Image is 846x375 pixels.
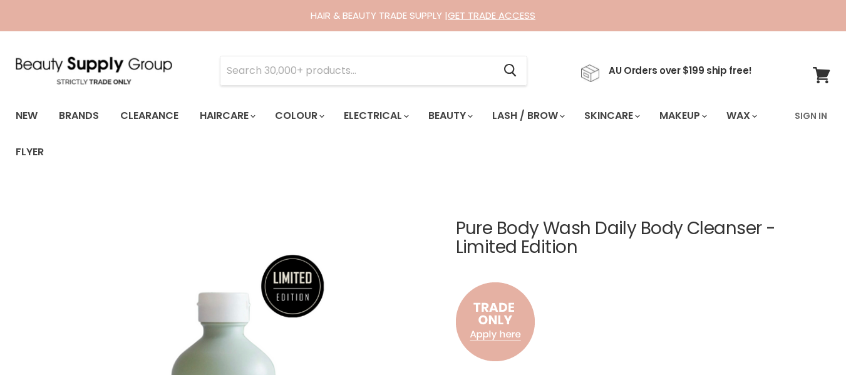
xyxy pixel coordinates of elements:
input: Search [220,56,493,85]
a: Haircare [190,103,263,129]
a: GET TRADE ACCESS [448,9,535,22]
a: Brands [49,103,108,129]
a: Wax [717,103,765,129]
a: Flyer [6,139,53,165]
ul: Main menu [6,98,787,170]
a: Clearance [111,103,188,129]
form: Product [220,56,527,86]
a: Lash / Brow [483,103,572,129]
a: Skincare [575,103,647,129]
button: Search [493,56,527,85]
img: to.png [456,270,535,374]
iframe: Gorgias live chat messenger [783,316,833,362]
a: New [6,103,47,129]
a: Colour [266,103,332,129]
a: Sign In [787,103,835,129]
a: Makeup [650,103,714,129]
a: Beauty [419,103,480,129]
a: Electrical [334,103,416,129]
h1: Pure Body Wash Daily Body Cleanser - Limited Edition [456,219,830,258]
